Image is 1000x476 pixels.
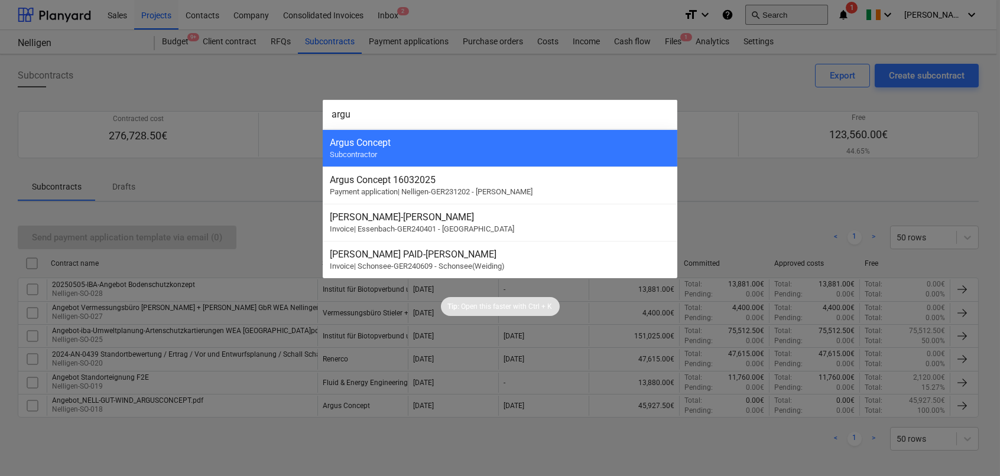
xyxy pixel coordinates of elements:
[462,302,527,312] p: Open this faster with
[448,302,460,312] p: Tip:
[330,211,670,223] div: [PERSON_NAME] - [PERSON_NAME]
[330,262,505,270] span: Invoice | Schonsee-GER240609 - Schonsee(Weiding)
[323,129,677,167] div: Argus ConceptSubcontractor
[323,204,677,241] div: [PERSON_NAME]-[PERSON_NAME]Invoice| Essenbach-GER240401 - [GEOGRAPHIC_DATA]
[330,150,377,159] span: Subcontractor
[941,419,1000,476] iframe: Chat Widget
[441,297,560,316] div: Tip:Open this faster withCtrl + K
[330,249,670,260] div: [PERSON_NAME] PAID - [PERSON_NAME]
[330,224,514,233] span: Invoice | Essenbach-GER240401 - [GEOGRAPHIC_DATA]
[323,167,677,204] div: Argus Concept 16032025Payment application| Nelligen-GER231202 - [PERSON_NAME]
[323,100,677,129] input: Search for projects, line-items, contracts, payment applications, subcontractors...
[330,174,670,185] div: Argus Concept 16032025
[330,137,670,148] div: Argus Concept
[323,241,677,278] div: [PERSON_NAME] PAID-[PERSON_NAME]Invoice| Schonsee-GER240609 - Schonsee(Weiding)
[529,302,553,312] p: Ctrl + K
[330,187,533,196] span: Payment application | Nelligen-GER231202 - [PERSON_NAME]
